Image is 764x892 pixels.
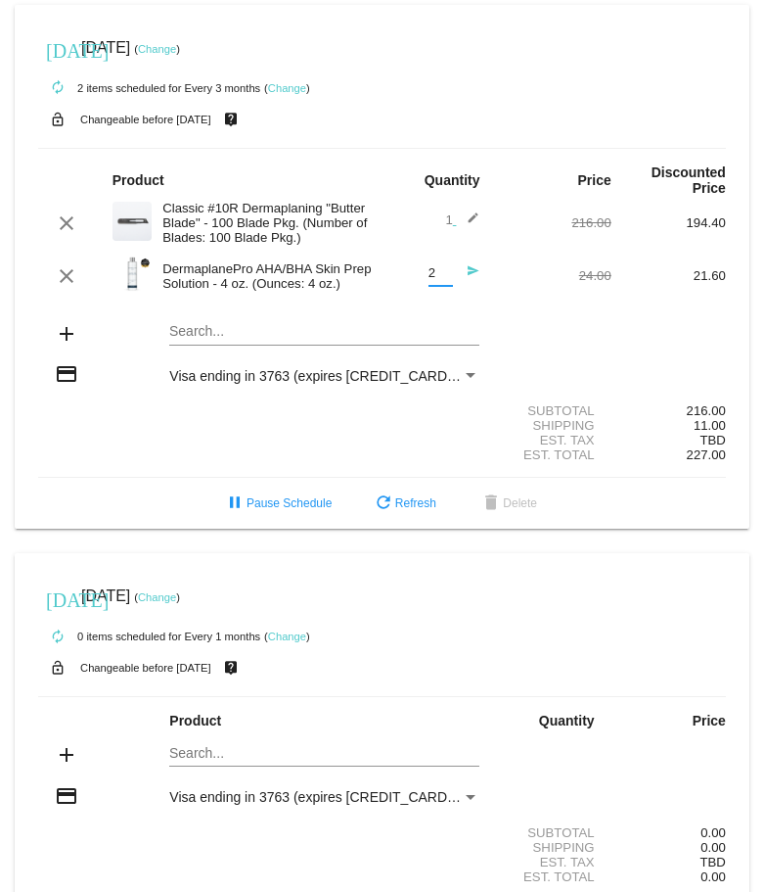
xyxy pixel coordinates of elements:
mat-icon: credit_card [55,784,78,808]
button: Delete [464,486,553,521]
div: Shipping [497,840,611,855]
mat-select: Payment Method [169,368,479,384]
div: Est. Total [497,447,611,462]
mat-icon: live_help [219,107,243,132]
mat-icon: delete [479,493,503,516]
a: Change [268,631,306,642]
mat-icon: pause [223,493,247,516]
strong: Quantity [425,172,480,188]
span: Visa ending in 3763 (expires [CREDIT_CARD_DATA]) [169,789,497,805]
mat-icon: [DATE] [46,37,69,61]
div: Est. Tax [497,855,611,869]
mat-select: Payment Method [169,789,479,805]
div: 21.60 [611,268,726,283]
strong: Price [578,172,611,188]
div: Subtotal [497,825,611,840]
strong: Price [693,713,726,728]
mat-icon: clear [55,264,78,288]
a: Change [138,591,176,603]
strong: Product [112,172,164,188]
mat-icon: add [55,322,78,346]
mat-icon: [DATE] [46,587,69,610]
span: 11.00 [694,418,726,433]
span: Refresh [372,496,436,510]
span: Visa ending in 3763 (expires [CREDIT_CARD_DATA]) [169,368,497,384]
span: TBD [700,855,726,869]
small: ( ) [264,82,310,94]
div: DermaplanePro AHA/BHA Skin Prep Solution - 4 oz. (Ounces: 4 oz.) [153,261,382,291]
div: 0.00 [611,825,726,840]
div: Est. Total [497,869,611,884]
small: 2 items scheduled for Every 3 months [38,82,260,94]
mat-icon: autorenew [46,626,69,649]
small: ( ) [134,43,180,55]
span: 1 [445,212,479,227]
a: Change [268,82,306,94]
img: dermaplanepro-10r-dermaplaning-blade-up-close.png [112,202,152,241]
div: Est. Tax [497,433,611,447]
div: 216.00 [497,215,611,230]
span: 227.00 [687,447,726,462]
div: 194.40 [611,215,726,230]
mat-icon: add [55,743,78,767]
div: 216.00 [611,403,726,418]
input: Search... [169,324,479,340]
span: 0.00 [700,840,726,855]
input: Quantity [428,266,453,281]
mat-icon: credit_card [55,362,78,386]
button: Refresh [356,486,452,521]
mat-icon: live_help [219,655,243,681]
mat-icon: autorenew [46,76,69,100]
span: Delete [479,496,537,510]
div: Subtotal [497,403,611,418]
mat-icon: send [456,264,479,288]
mat-icon: refresh [372,493,395,516]
span: 0.00 [700,869,726,884]
a: Change [138,43,176,55]
small: Changeable before [DATE] [80,662,211,674]
div: Classic #10R Dermaplaning "Butter Blade" - 100 Blade Pkg. (Number of Blades: 100 Blade Pkg.) [153,201,382,245]
input: Search... [169,746,479,762]
button: Pause Schedule [207,486,347,521]
div: Shipping [497,418,611,433]
small: ( ) [134,591,180,603]
mat-icon: clear [55,211,78,235]
strong: Product [169,713,221,728]
span: Pause Schedule [223,496,332,510]
small: Changeable before [DATE] [80,114,211,125]
mat-icon: edit [456,211,479,235]
small: 0 items scheduled for Every 1 months [38,631,260,642]
img: Cart-Images-24.png [112,255,152,294]
mat-icon: lock_open [46,107,69,132]
mat-icon: lock_open [46,655,69,681]
div: 24.00 [497,268,611,283]
strong: Discounted Price [652,164,726,196]
span: TBD [700,433,726,447]
strong: Quantity [539,713,595,728]
small: ( ) [264,631,310,642]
